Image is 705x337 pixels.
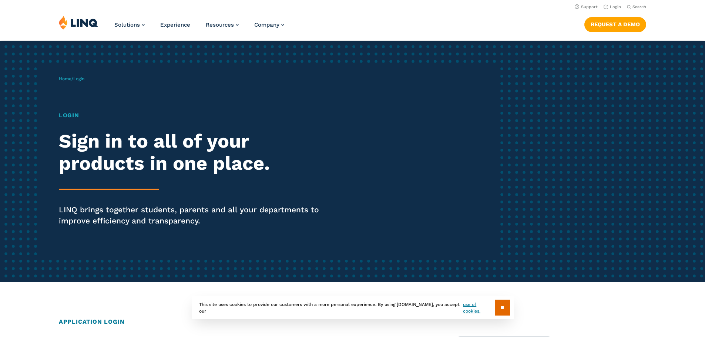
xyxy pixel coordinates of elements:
[584,16,646,32] nav: Button Navigation
[192,296,514,319] div: This site uses cookies to provide our customers with a more personal experience. By using [DOMAIN...
[627,4,646,10] button: Open Search Bar
[59,204,330,226] p: LINQ brings together students, parents and all your departments to improve efficiency and transpa...
[59,16,98,30] img: LINQ | K‑12 Software
[604,4,621,9] a: Login
[59,130,330,175] h2: Sign in to all of your products in one place.
[114,16,284,40] nav: Primary Navigation
[206,21,234,28] span: Resources
[584,17,646,32] a: Request a Demo
[463,301,494,314] a: use of cookies.
[632,4,646,9] span: Search
[160,21,190,28] a: Experience
[59,76,71,81] a: Home
[114,21,140,28] span: Solutions
[575,4,598,9] a: Support
[59,76,84,81] span: /
[73,76,84,81] span: Login
[254,21,279,28] span: Company
[206,21,239,28] a: Resources
[254,21,284,28] a: Company
[59,111,330,120] h1: Login
[114,21,145,28] a: Solutions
